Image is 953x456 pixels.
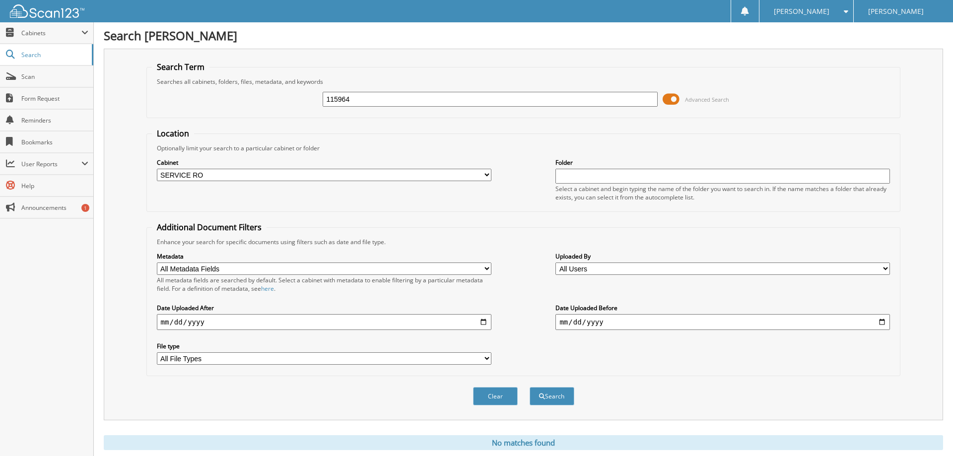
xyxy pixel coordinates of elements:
[152,62,209,72] legend: Search Term
[152,144,895,152] div: Optionally limit your search to a particular cabinet or folder
[774,8,829,14] span: [PERSON_NAME]
[21,29,81,37] span: Cabinets
[555,158,890,167] label: Folder
[152,238,895,246] div: Enhance your search for specific documents using filters such as date and file type.
[157,158,491,167] label: Cabinet
[21,182,88,190] span: Help
[530,387,574,405] button: Search
[868,8,924,14] span: [PERSON_NAME]
[152,128,194,139] legend: Location
[555,185,890,201] div: Select a cabinet and begin typing the name of the folder you want to search in. If the name match...
[555,304,890,312] label: Date Uploaded Before
[157,304,491,312] label: Date Uploaded After
[21,160,81,168] span: User Reports
[152,77,895,86] div: Searches all cabinets, folders, files, metadata, and keywords
[21,72,88,81] span: Scan
[555,314,890,330] input: end
[21,203,88,212] span: Announcements
[21,51,87,59] span: Search
[10,4,84,18] img: scan123-logo-white.svg
[261,284,274,293] a: here
[157,314,491,330] input: start
[157,276,491,293] div: All metadata fields are searched by default. Select a cabinet with metadata to enable filtering b...
[104,27,943,44] h1: Search [PERSON_NAME]
[555,252,890,261] label: Uploaded By
[473,387,518,405] button: Clear
[685,96,729,103] span: Advanced Search
[152,222,267,233] legend: Additional Document Filters
[21,116,88,125] span: Reminders
[21,138,88,146] span: Bookmarks
[157,252,491,261] label: Metadata
[81,204,89,212] div: 1
[104,435,943,450] div: No matches found
[157,342,491,350] label: File type
[21,94,88,103] span: Form Request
